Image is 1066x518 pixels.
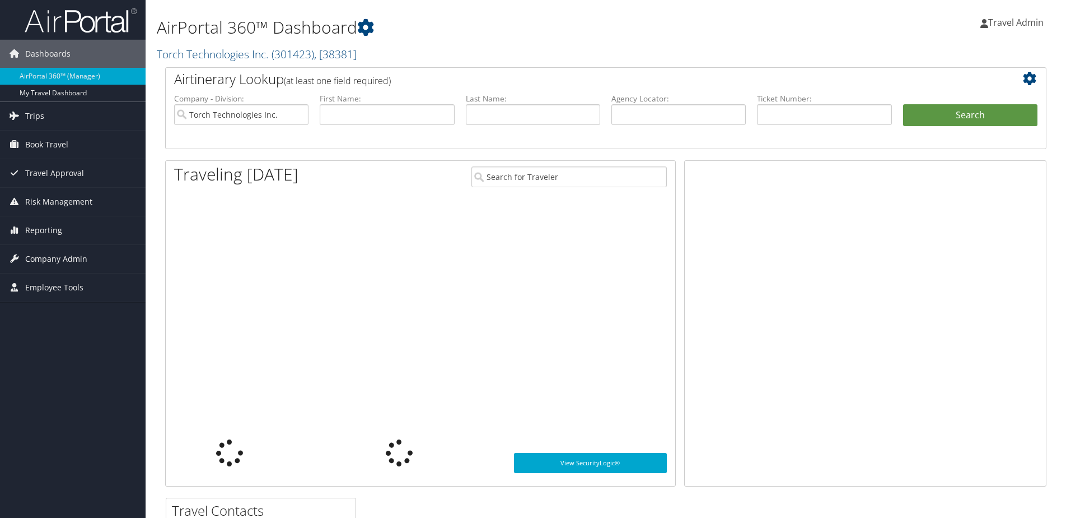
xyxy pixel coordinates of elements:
span: Book Travel [25,131,68,159]
a: Torch Technologies Inc. [157,47,357,62]
span: Travel Admin [988,16,1044,29]
label: Ticket Number: [757,93,891,104]
h1: AirPortal 360™ Dashboard [157,16,755,39]
span: Dashboards [25,40,71,68]
span: (at least one field required) [284,75,391,87]
img: airportal-logo.png [25,7,137,34]
span: ( 301423 ) [272,47,314,62]
label: Agency Locator: [611,93,746,104]
span: Risk Management [25,188,92,216]
a: Travel Admin [980,6,1055,39]
span: Trips [25,102,44,130]
label: Company - Division: [174,93,308,104]
span: Company Admin [25,245,87,273]
span: , [ 38381 ] [314,47,357,62]
label: Last Name: [466,93,600,104]
button: Search [903,104,1037,127]
a: View SecurityLogic® [514,453,667,473]
span: Reporting [25,216,62,244]
input: Search for Traveler [471,166,667,187]
h2: Airtinerary Lookup [174,70,964,89]
span: Travel Approval [25,159,84,187]
h1: Traveling [DATE] [174,163,298,186]
label: First Name: [320,93,454,104]
span: Employee Tools [25,274,83,302]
